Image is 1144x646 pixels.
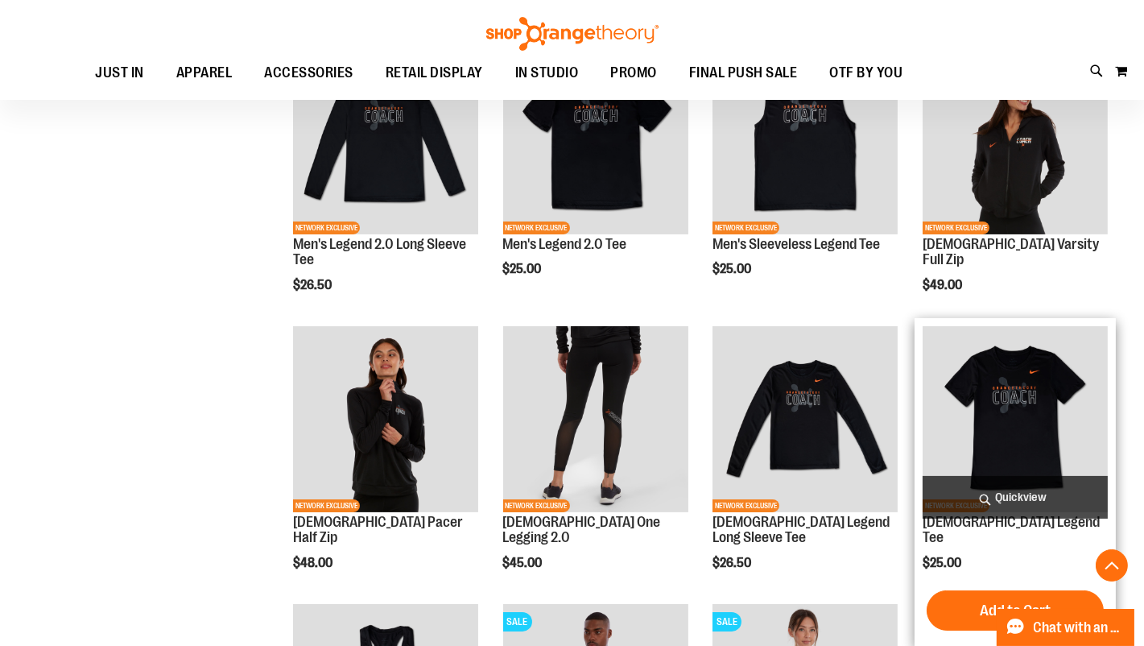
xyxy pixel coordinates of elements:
img: OTF Ladies Coach FA23 Legend SS Tee - Black primary image [923,326,1108,511]
span: $48.00 [293,556,335,570]
a: JUST IN [80,55,161,92]
a: [DEMOGRAPHIC_DATA] One Legging 2.0 [503,514,661,546]
img: OTF Mens Coach FA23 Legend 2.0 LS Tee - Black primary image [293,48,478,234]
span: FINAL PUSH SALE [689,55,798,91]
span: PROMO [611,55,658,91]
a: OTF Ladies Coach FA23 Pacer Half Zip - Black primary imageNETWORK EXCLUSIVE [293,326,478,514]
span: NETWORK EXCLUSIVE [293,222,360,234]
span: SALE [712,612,741,632]
span: ACCESSORIES [265,55,354,91]
span: SALE [503,612,532,632]
span: NETWORK EXCLUSIVE [712,222,779,234]
span: $49.00 [923,278,964,292]
span: $45.00 [503,556,545,570]
a: PROMO [595,55,674,92]
img: OTF Mens Coach FA23 Legend 2.0 SS Tee - Black primary image [503,48,688,234]
a: FINAL PUSH SALE [673,55,814,92]
span: NETWORK EXCLUSIVE [293,499,360,512]
img: OTF Mens Coach FA23 Legend Sleeveless Tee - Black primary image [712,48,898,234]
img: OTF Ladies Coach FA23 One Legging 2.0 - Black primary image [503,326,688,511]
div: product [495,40,696,317]
span: $25.00 [923,556,964,570]
span: NETWORK EXCLUSIVE [923,222,989,234]
span: APPAREL [176,55,233,91]
div: product [285,40,486,333]
span: $25.00 [503,262,544,276]
img: OTF Ladies Coach FA23 Varsity Full Zip - Black primary image [923,48,1108,234]
span: $25.00 [712,262,754,276]
a: OTF Ladies Coach FA23 Varsity Full Zip - Black primary imageNETWORK EXCLUSIVE [923,48,1108,236]
a: OTF Mens Coach FA23 Legend 2.0 LS Tee - Black primary imageNETWORK EXCLUSIVE [293,48,478,236]
a: Men's Sleeveless Legend Tee [712,236,880,252]
a: [DEMOGRAPHIC_DATA] Legend Tee [923,514,1100,546]
div: product [704,318,906,611]
div: product [704,40,906,317]
a: [DEMOGRAPHIC_DATA] Varsity Full Zip [923,236,1099,268]
img: OTF Ladies Coach FA23 Pacer Half Zip - Black primary image [293,326,478,511]
a: OTF Ladies Coach FA23 Legend LS Tee - Black primary imageNETWORK EXCLUSIVE [712,326,898,514]
a: OTF BY YOU [814,55,919,92]
img: Shop Orangetheory [484,17,661,51]
a: RETAIL DISPLAY [370,55,499,92]
span: Chat with an Expert [1034,620,1125,636]
span: $26.50 [712,556,754,570]
span: OTF BY YOU [830,55,903,91]
a: OTF Ladies Coach FA23 Legend SS Tee - Black primary imageNETWORK EXCLUSIVE [923,326,1108,514]
div: product [915,40,1116,333]
span: NETWORK EXCLUSIVE [712,499,779,512]
a: ACCESSORIES [249,55,370,92]
span: Add to Cart [980,602,1051,619]
div: product [495,318,696,611]
span: NETWORK EXCLUSIVE [503,499,570,512]
span: IN STUDIO [515,55,579,91]
a: IN STUDIO [499,55,595,91]
div: product [285,318,486,611]
button: Chat with an Expert [997,609,1135,646]
img: OTF Ladies Coach FA23 Legend LS Tee - Black primary image [712,326,898,511]
a: Quickview [923,476,1108,519]
span: JUST IN [96,55,145,91]
a: [DEMOGRAPHIC_DATA] Pacer Half Zip [293,514,463,546]
span: RETAIL DISPLAY [386,55,483,91]
a: OTF Mens Coach FA23 Legend Sleeveless Tee - Black primary imageNETWORK EXCLUSIVE [712,48,898,236]
a: OTF Mens Coach FA23 Legend 2.0 SS Tee - Black primary imageNETWORK EXCLUSIVE [503,48,688,236]
span: NETWORK EXCLUSIVE [503,222,570,234]
button: Add to Cart [927,590,1104,631]
button: Back To Top [1096,549,1128,582]
span: $26.50 [293,278,334,292]
a: APPAREL [160,55,249,92]
a: Men's Legend 2.0 Long Sleeve Tee [293,236,466,268]
a: [DEMOGRAPHIC_DATA] Legend Long Sleeve Tee [712,514,890,546]
a: OTF Ladies Coach FA23 One Legging 2.0 - Black primary imageNETWORK EXCLUSIVE [503,326,688,514]
a: Men's Legend 2.0 Tee [503,236,627,252]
